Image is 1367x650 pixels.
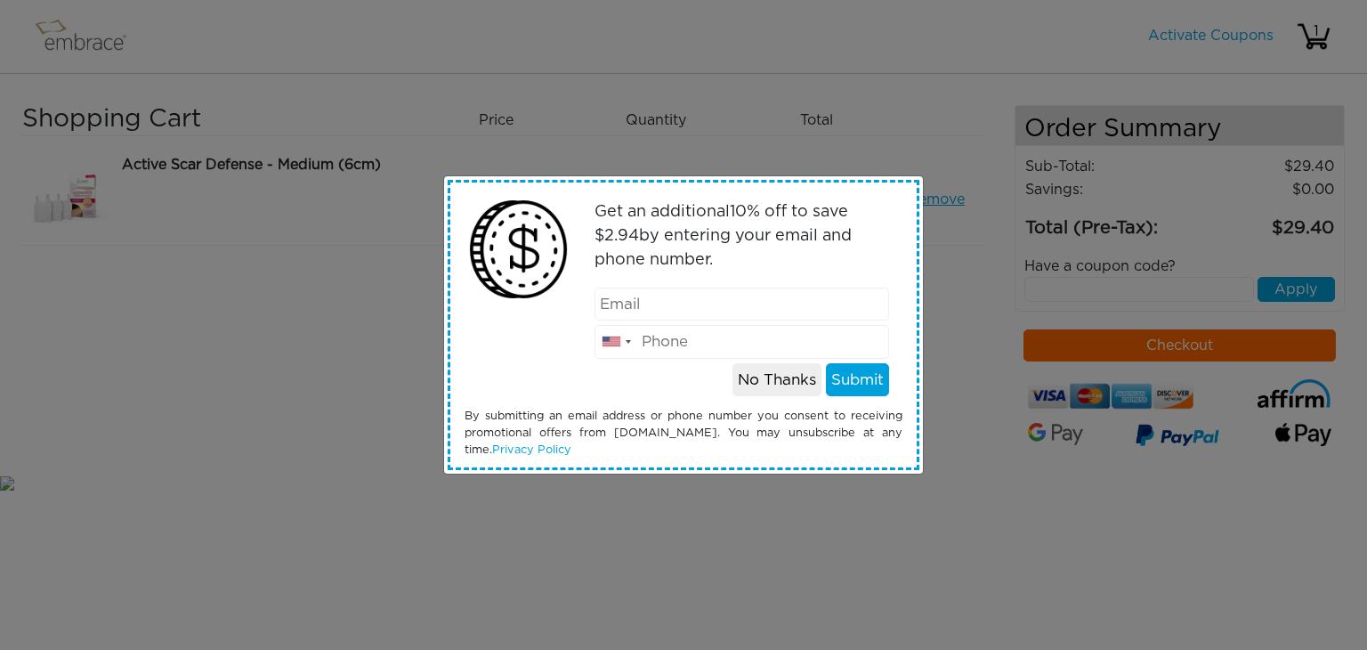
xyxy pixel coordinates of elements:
img: money2.png [460,191,577,308]
div: United States: +1 [595,326,636,358]
span: 10 [730,204,747,220]
input: Phone [595,325,890,359]
a: Privacy Policy [492,444,571,456]
div: By submitting an email address or phone number you consent to receiving promotional offers from [... [451,408,916,459]
span: 2.94 [604,228,639,244]
p: Get an additional % off to save $ by entering your email and phone number. [595,200,890,272]
button: Submit [826,363,889,397]
input: Email [595,288,890,321]
button: No Thanks [732,363,821,397]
